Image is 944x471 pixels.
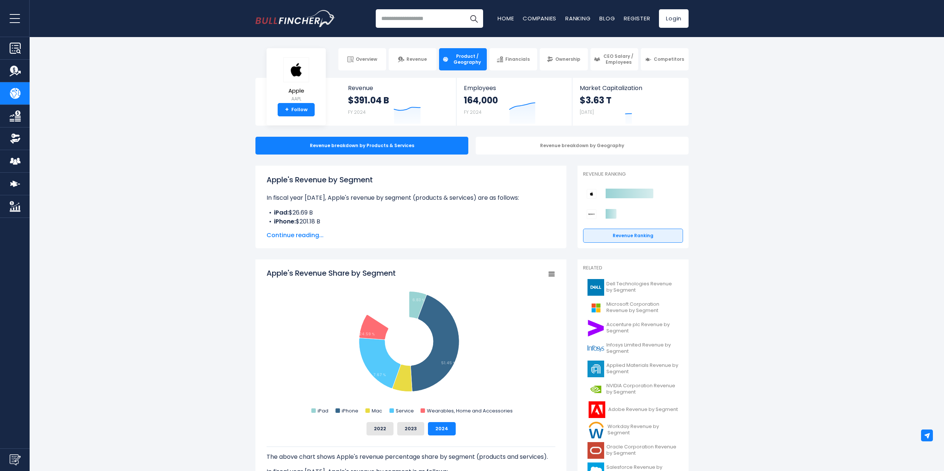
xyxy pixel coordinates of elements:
img: ADBE logo [588,401,606,418]
span: Ownership [555,56,580,62]
strong: $391.04 B [348,94,389,106]
img: NVDA logo [588,381,604,398]
span: Continue reading... [267,231,555,240]
span: Market Capitalization [580,84,680,92]
b: iPhone: [274,217,296,226]
span: Competitors [654,56,684,62]
a: Competitors [641,48,689,70]
button: 2022 [366,422,394,435]
li: $26.69 B [267,208,555,217]
button: Search [465,9,483,28]
a: Workday Revenue by Segment [583,420,683,440]
p: The above chart shows Apple's revenue percentage share by segment (products and services). [267,452,555,461]
a: Revenue [389,48,436,70]
img: Sony Group Corporation competitors logo [587,209,596,219]
img: WDAY logo [588,422,605,438]
a: Dell Technologies Revenue by Segment [583,277,683,298]
span: Applied Materials Revenue by Segment [606,362,679,375]
span: Microsoft Corporation Revenue by Segment [606,301,679,314]
text: iPhone [342,407,358,414]
strong: 164,000 [464,94,498,106]
span: Employees [464,84,564,92]
a: Register [624,14,650,22]
text: Service [396,407,414,414]
text: Wearables, Home and Accessories [427,407,513,414]
strong: $3.63 T [580,94,612,106]
tspan: Apple's Revenue Share by Segment [267,268,396,278]
span: Accenture plc Revenue by Segment [606,322,679,334]
span: Overview [356,56,377,62]
a: Revenue Ranking [583,229,683,243]
a: Oracle Corporation Revenue by Segment [583,440,683,461]
a: Market Capitalization $3.63 T [DATE] [572,78,688,126]
tspan: 7.67 % [373,372,386,378]
text: Mac [372,407,382,414]
span: CEO Salary / Employees [602,53,635,65]
strong: + [285,106,289,113]
img: Apple competitors logo [587,189,596,199]
small: FY 2024 [348,109,366,115]
a: Infosys Limited Revenue by Segment [583,338,683,359]
span: Infosys Limited Revenue by Segment [606,342,679,355]
h1: Apple's Revenue by Segment [267,174,555,185]
a: Companies [523,14,556,22]
a: Adobe Revenue by Segment [583,399,683,420]
a: Blog [599,14,615,22]
tspan: 6.83 % [412,297,425,303]
img: ORCL logo [588,442,604,459]
small: AAPL [283,96,309,102]
span: Oracle Corporation Revenue by Segment [606,444,679,457]
b: iPad: [274,208,289,217]
a: Microsoft Corporation Revenue by Segment [583,298,683,318]
img: Bullfincher logo [255,10,335,27]
tspan: 51.45 % [441,360,456,366]
button: 2023 [397,422,424,435]
span: Adobe Revenue by Segment [608,407,678,413]
a: Login [659,9,689,28]
a: Ownership [540,48,588,70]
a: Revenue $391.04 B FY 2024 [341,78,456,126]
span: Dell Technologies Revenue by Segment [606,281,679,293]
a: Accenture plc Revenue by Segment [583,318,683,338]
a: Financials [489,48,537,70]
span: Apple [283,88,309,94]
small: FY 2024 [464,109,482,115]
svg: Apple's Revenue Share by Segment [267,268,555,416]
a: +Follow [278,103,315,116]
img: ACN logo [588,320,604,336]
img: MSFT logo [588,299,604,316]
li: $201.18 B [267,217,555,226]
img: DELL logo [588,279,604,296]
p: Revenue Ranking [583,171,683,178]
text: iPad [318,407,328,414]
a: Overview [338,48,386,70]
img: AMAT logo [588,361,604,377]
div: Revenue breakdown by Products & Services [255,137,468,155]
small: [DATE] [580,109,594,115]
span: Revenue [406,56,427,62]
a: NVIDIA Corporation Revenue by Segment [583,379,683,399]
div: Revenue breakdown by Geography [476,137,689,155]
span: Revenue [348,84,449,92]
a: Apple AAPL [283,57,309,103]
a: Home [498,14,514,22]
img: INFY logo [588,340,604,357]
button: 2024 [428,422,456,435]
a: Go to homepage [255,10,335,27]
img: Ownership [10,133,21,144]
p: Related [583,265,683,271]
tspan: 9.46 % [390,298,404,304]
a: Applied Materials Revenue by Segment [583,359,683,379]
p: In fiscal year [DATE], Apple's revenue by segment (products & services) are as follows: [267,193,555,202]
a: Product / Geography [439,48,487,70]
tspan: 24.59 % [359,331,375,337]
a: CEO Salary / Employees [590,48,638,70]
span: Product / Geography [451,53,483,65]
span: Workday Revenue by Segment [607,424,679,436]
span: NVIDIA Corporation Revenue by Segment [606,383,679,395]
a: Ranking [565,14,590,22]
span: Financials [505,56,530,62]
a: Employees 164,000 FY 2024 [456,78,572,126]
